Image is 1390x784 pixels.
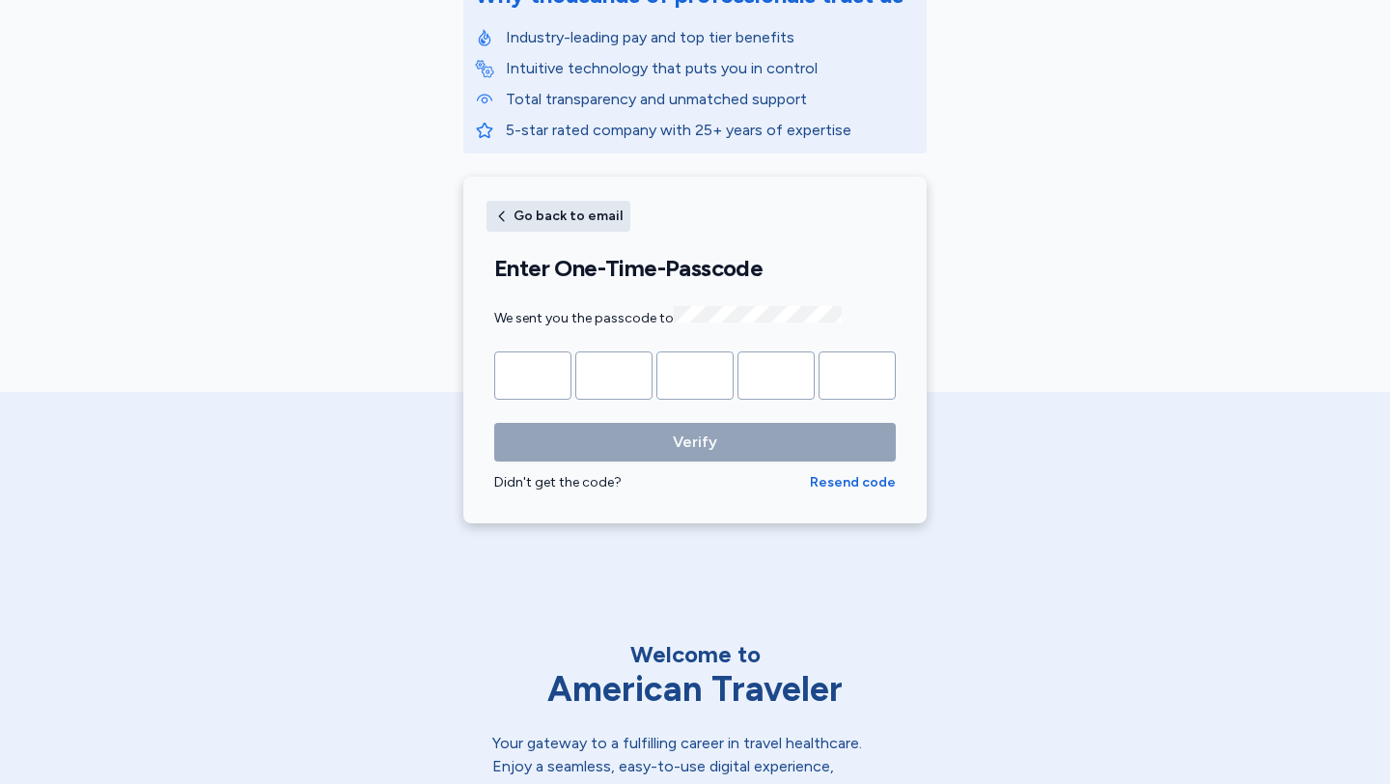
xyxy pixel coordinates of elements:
div: Didn't get the code? [494,473,810,492]
p: Intuitive technology that puts you in control [506,57,915,80]
button: Go back to email [486,201,630,232]
div: American Traveler [492,670,898,709]
button: Resend code [810,473,896,492]
p: 5-star rated company with 25+ years of expertise [506,119,915,142]
span: Verify [673,431,717,454]
h1: Enter One-Time-Passcode [494,254,896,283]
span: We sent you the passcode to [494,310,842,326]
p: Industry-leading pay and top tier benefits [506,26,915,49]
input: Please enter OTP character 2 [575,351,653,400]
span: Go back to email [514,210,623,223]
p: Total transparency and unmatched support [506,88,915,111]
div: Welcome to [492,639,898,670]
button: Verify [494,423,896,462]
input: Please enter OTP character 3 [656,351,734,400]
input: Please enter OTP character 5 [819,351,896,400]
input: Please enter OTP character 4 [737,351,815,400]
input: Please enter OTP character 1 [494,351,571,400]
